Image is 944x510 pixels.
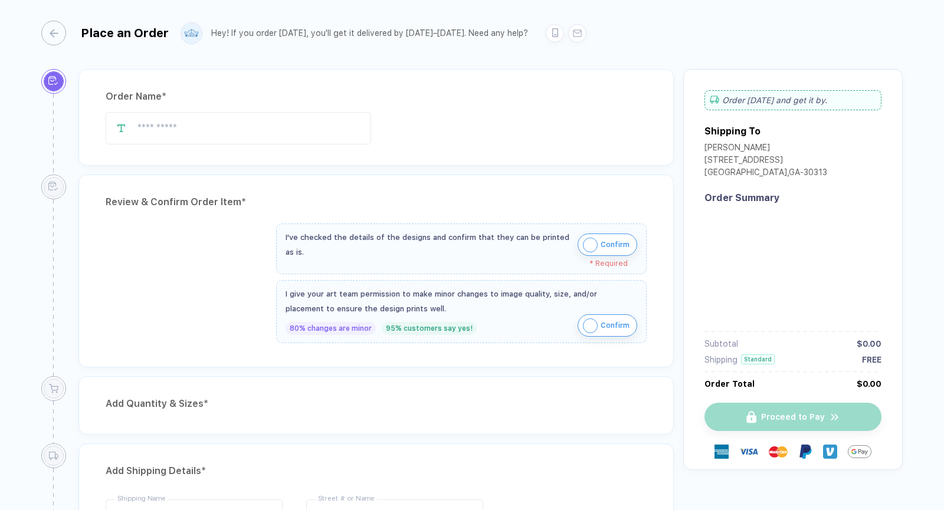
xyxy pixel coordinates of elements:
[704,355,737,364] div: Shipping
[769,442,788,461] img: master-card
[823,445,837,459] img: Venmo
[81,26,169,40] div: Place an Order
[704,339,738,348] div: Subtotal
[704,379,755,389] div: Order Total
[857,379,881,389] div: $0.00
[211,28,528,38] div: Hey! If you order [DATE], you'll get it delivered by [DATE]–[DATE]. Need any help?
[857,339,881,348] div: $0.00
[286,322,376,335] div: 80% changes are minor
[106,462,647,481] div: Add Shipping Details
[704,155,827,167] div: [STREET_ADDRESS]
[601,235,630,254] span: Confirm
[704,90,881,110] div: Order [DATE] and get it by .
[286,259,628,268] div: * Required
[848,440,871,463] img: GPay
[106,193,647,212] div: Review & Confirm Order Item
[106,394,647,413] div: Add Quantity & Sizes
[601,316,630,335] span: Confirm
[704,167,827,180] div: [GEOGRAPHIC_DATA] , GA - 30313
[106,87,647,106] div: Order Name
[578,314,637,337] button: iconConfirm
[798,445,812,459] img: Paypal
[286,230,572,259] div: I've checked the details of the designs and confirm that they can be printed as is.
[583,318,598,333] img: icon
[704,126,761,137] div: Shipping To
[181,23,202,44] img: user profile
[739,442,758,461] img: visa
[704,192,881,203] div: Order Summary
[583,238,598,252] img: icon
[714,445,729,459] img: express
[704,143,827,155] div: [PERSON_NAME]
[741,354,775,364] div: Standard
[578,233,637,256] button: iconConfirm
[382,322,477,335] div: 95% customers say yes!
[862,355,881,364] div: FREE
[286,287,637,316] div: I give your art team permission to make minor changes to image quality, size, and/or placement to...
